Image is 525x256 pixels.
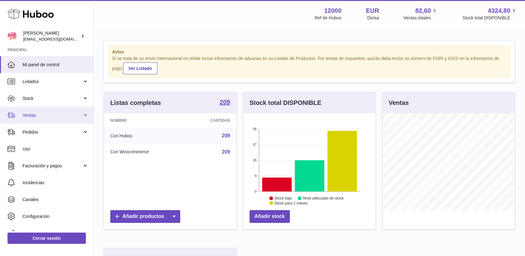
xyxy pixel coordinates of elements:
td: Con Huboo [104,128,185,144]
span: Listados [22,79,82,85]
span: Pedidos [22,129,82,135]
span: Ventas totales [404,15,438,21]
h3: Listas completas [110,99,161,107]
span: Incidencias [22,180,89,186]
td: Con Woocommerce [104,144,185,160]
text: 9 [255,174,256,178]
span: 4324,80 [488,7,510,15]
span: Canales [22,197,89,203]
span: 82,60 [415,7,431,15]
div: Divisa [367,15,379,21]
th: Nombre [104,113,185,128]
span: Ventas [22,112,82,118]
a: 209 [222,149,230,155]
a: Ver Listado [123,62,157,74]
text: 0 [255,190,256,193]
span: [EMAIL_ADDRESS][DOMAIN_NAME] [23,37,92,42]
div: Ref de Huboo [315,15,341,21]
text: 18 [253,158,256,162]
h3: Stock total DISPONIBLE [250,99,321,107]
span: Devoluciones [22,230,89,236]
span: Stock [22,96,82,101]
strong: EUR [366,7,379,15]
h3: Ventas [389,99,409,107]
span: Mi panel de control [22,62,89,68]
a: Cerrar sesión [7,233,86,244]
text: Nivel adecuado de stock [303,196,344,200]
text: Stock bajo [275,196,292,200]
a: 4324,80 Stock total DISPONIBLE [463,7,518,21]
span: Facturación y pagos [22,163,82,169]
strong: 209 [220,99,230,105]
a: Añadir productos [110,210,180,223]
a: 209 [222,133,230,138]
text: 36 [253,127,256,131]
th: Cantidad [185,113,236,128]
a: 82,60 Ventas totales [404,7,438,21]
span: Uso [22,146,89,152]
text: 27 [253,143,256,146]
text: Stock para 2 meses [275,201,308,205]
span: Configuración [22,214,89,219]
strong: Aviso [112,49,507,55]
strong: 12000 [324,7,342,15]
span: Stock total DISPONIBLE [463,15,518,21]
img: mar@ensuelofirme.com [7,32,17,41]
a: 209 [220,99,230,106]
div: Si se trata de un envío internacional no olvide incluir información de aduanas en su Listado de P... [112,56,507,74]
div: [PERSON_NAME] [23,30,79,42]
a: Añadir stock [250,210,290,223]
